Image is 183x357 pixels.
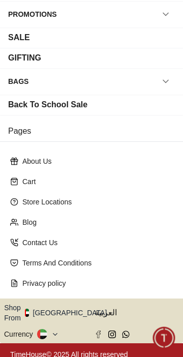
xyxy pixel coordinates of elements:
p: Privacy policy [22,278,169,288]
span: العربية [95,307,179,319]
p: Contact Us [22,237,169,248]
p: Terms And Conditions [22,258,169,268]
p: Cart [22,176,169,187]
button: Shop From[GEOGRAPHIC_DATA] [4,303,114,323]
a: Whatsapp [122,331,130,338]
a: Instagram [108,331,116,338]
div: SALE [8,32,30,44]
a: Facebook [95,331,102,338]
div: GIFTING [8,52,41,64]
div: PROMOTIONS [8,5,57,23]
p: Blog [22,217,169,227]
p: About Us [22,156,169,166]
div: Chat Widget [153,327,175,349]
div: BAGS [8,72,28,91]
button: العربية [95,303,179,323]
div: Back To School Sale [8,99,87,111]
div: Currency [4,329,37,339]
img: United Arab Emirates [25,309,29,317]
p: Store Locations [22,197,169,207]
